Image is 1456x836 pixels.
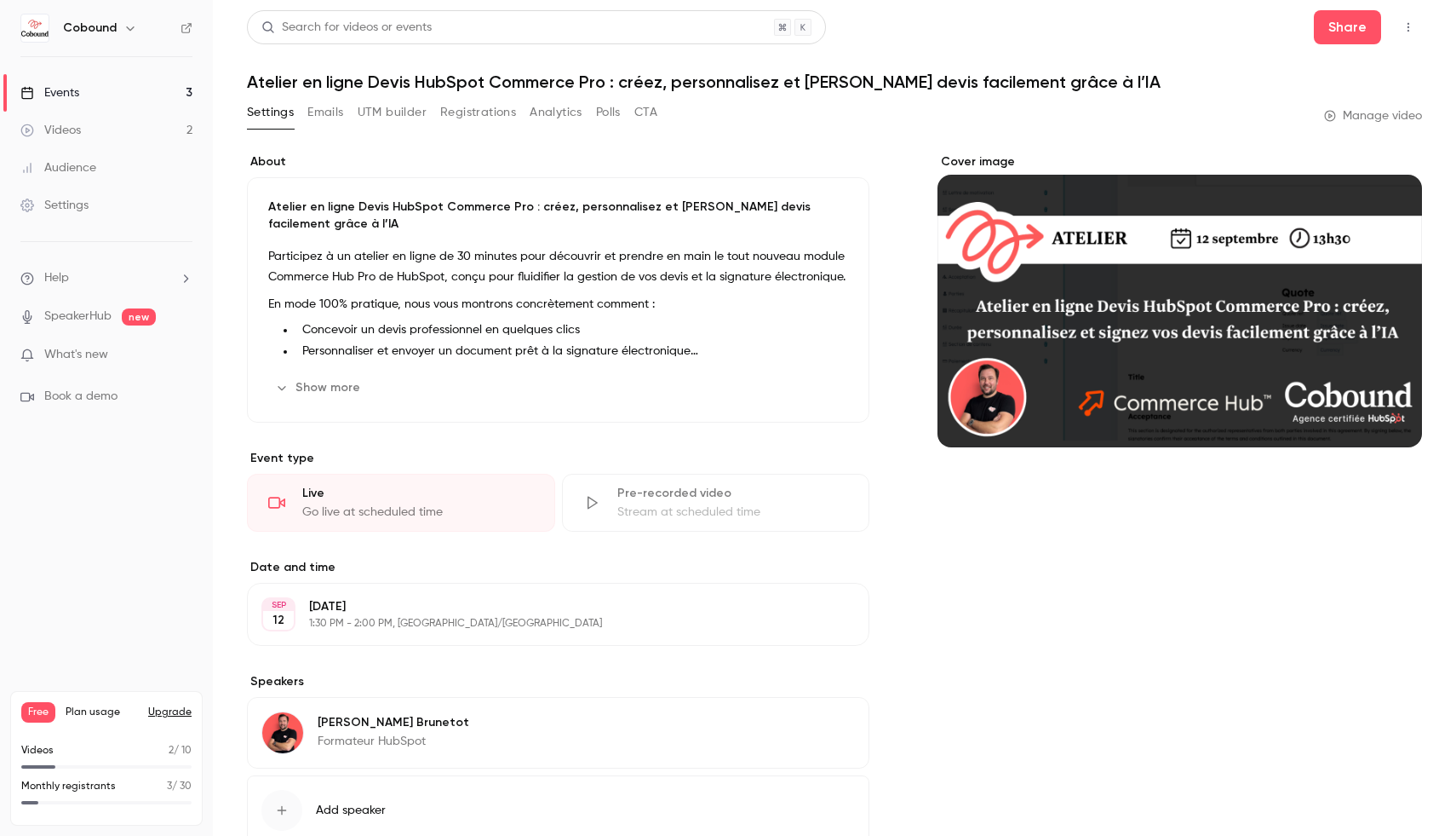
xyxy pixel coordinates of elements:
p: [PERSON_NAME] Brunetot [318,714,469,731]
div: SEP [263,599,294,611]
span: new [122,308,156,326]
div: Pre-recorded videoStream at scheduled time [562,474,870,532]
a: Manage video [1324,107,1422,124]
div: Édouard Brunetot[PERSON_NAME] BrunetotFormateur HubSpot [247,697,869,769]
div: LiveGo live at scheduled time [247,474,555,532]
p: Atelier en ligne Devis HubSpot Commerce Pro : créez, personnalisez et [PERSON_NAME] devis facilem... [268,199,848,233]
img: Édouard Brunetot [262,712,303,753]
div: Live [302,485,534,502]
button: Polls [596,99,621,126]
section: Cover image [937,153,1422,447]
p: [DATE] [309,598,779,615]
div: Go live at scheduled time [302,504,534,521]
p: 1:30 PM - 2:00 PM, [GEOGRAPHIC_DATA]/[GEOGRAPHIC_DATA] [309,617,779,631]
p: / 30 [167,779,192,794]
button: UTM builder [358,99,427,126]
p: Monthly registrants [21,779,116,794]
p: Participez à un atelier en ligne de 30 minutes pour découvrir et prendre en main le tout nouveau ... [268,246,848,287]
li: Personnaliser et envoyer un document prêt à la signature électronique [295,343,848,360]
div: Stream at scheduled time [617,504,849,521]
p: Formateur HubSpot [318,733,469,750]
span: Book a demo [44,388,118,406]
label: Cover image [937,153,1422,170]
h6: Cobound [63,20,117,37]
label: About [247,153,869,170]
p: Event type [247,450,869,467]
li: Concevoir un devis professionnel en quelques clics [295,321,848,339]
span: What's new [44,346,108,364]
h1: Atelier en ligne Devis HubSpot Commerce Pro : créez, personnalisez et [PERSON_NAME] devis facilem... [247,72,1422,92]
button: Emails [307,99,343,126]
button: Share [1314,10,1381,44]
span: Add speaker [316,802,386,819]
div: Settings [20,197,89,214]
button: Analytics [530,99,582,126]
span: Free [21,702,55,723]
a: SpeakerHub [44,308,112,326]
button: Upgrade [148,706,192,719]
span: Plan usage [66,706,138,719]
p: En mode 100% pratique, nous vous montrons concrètement comment : [268,294,848,314]
button: CTA [634,99,657,126]
iframe: Noticeable Trigger [172,348,192,363]
div: Videos [20,122,81,139]
img: Cobound [21,14,49,42]
div: Events [20,84,79,101]
div: Audience [20,159,96,176]
label: Date and time [247,559,869,576]
p: 12 [272,612,284,629]
button: Registrations [440,99,516,126]
div: Pre-recorded video [617,485,849,502]
span: 2 [169,746,174,756]
button: Show more [268,374,370,401]
span: 3 [167,781,172,792]
li: help-dropdown-opener [20,269,192,287]
div: Search for videos or events [261,19,432,37]
button: Settings [247,99,294,126]
label: Speakers [247,673,869,690]
span: Help [44,269,69,287]
p: / 10 [169,743,192,758]
p: Videos [21,743,54,758]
